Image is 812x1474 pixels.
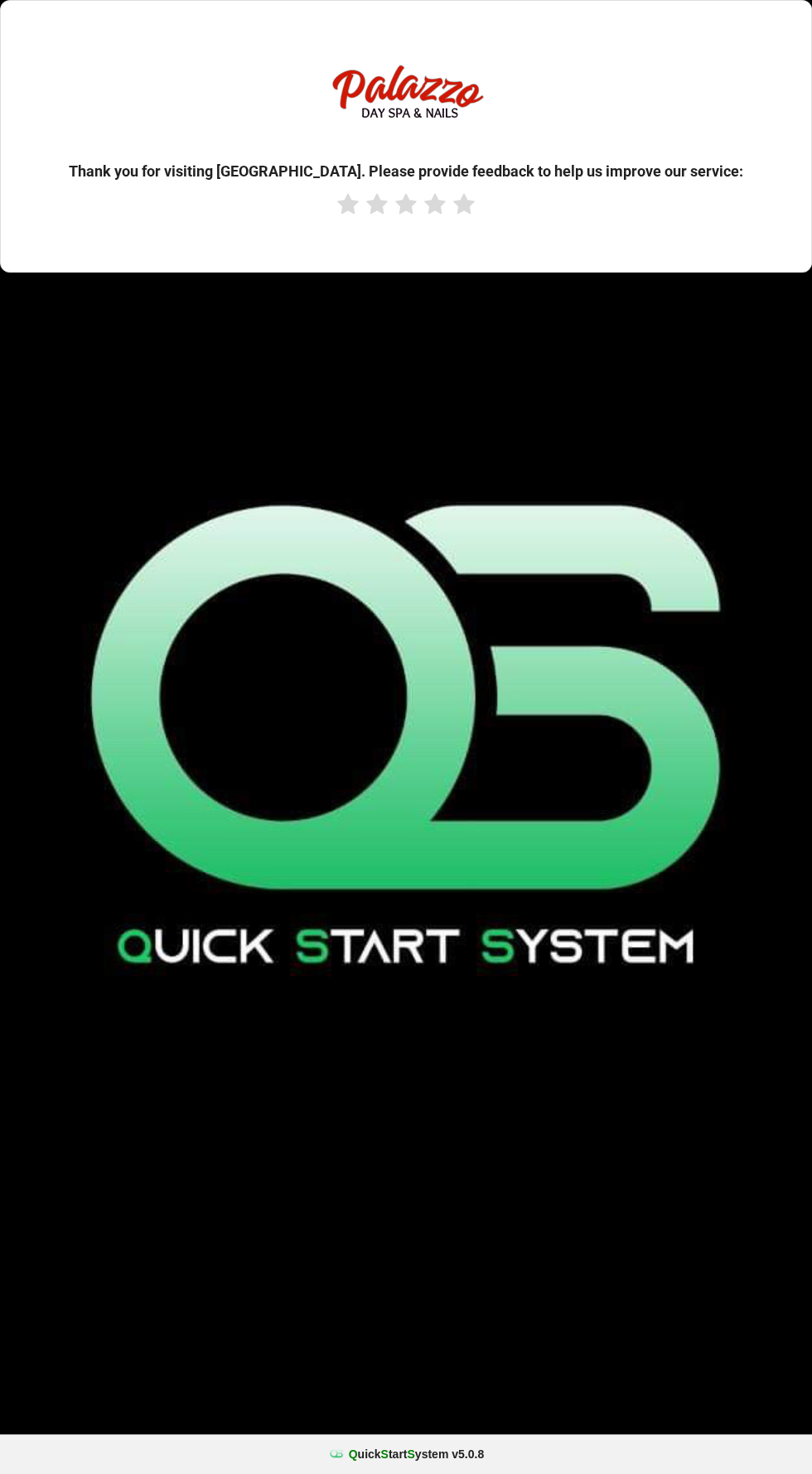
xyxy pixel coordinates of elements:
img: PalazzoDaySpaNails-Logo.png [323,54,489,137]
img: favicon.ico [328,1446,345,1462]
span: Q [349,1447,358,1461]
span: S [381,1447,389,1461]
b: uick tart ystem v 5.0.8 [349,1446,484,1462]
h3: Thank you for visiting [GEOGRAPHIC_DATA]. Please provide feedback to help us improve our service: [54,162,758,181]
span: S [407,1447,414,1461]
